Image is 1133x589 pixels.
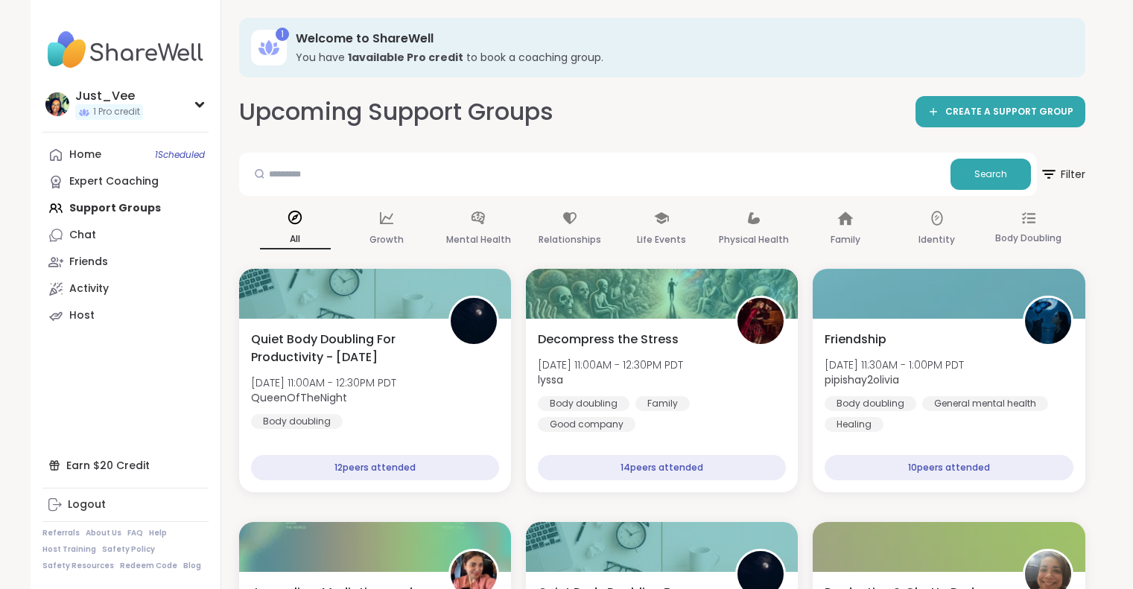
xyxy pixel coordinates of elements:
span: [DATE] 11:30AM - 1:00PM PDT [825,357,964,372]
div: 12 peers attended [251,455,499,480]
div: Expert Coaching [69,174,159,189]
div: Logout [68,497,106,512]
a: Safety Policy [102,544,155,555]
b: lyssa [538,372,563,387]
p: All [260,230,331,249]
a: CREATE A SUPPORT GROUP [915,96,1085,127]
div: Just_Vee [75,88,143,104]
b: QueenOfTheNight [251,390,347,405]
img: pipishay2olivia [1025,298,1071,344]
span: 1 Scheduled [155,149,205,161]
div: Healing [825,417,883,432]
span: Decompress the Stress [538,331,679,348]
a: Logout [42,491,209,518]
p: Growth [369,231,404,249]
a: Host Training [42,544,96,555]
div: 10 peers attended [825,455,1073,480]
b: 1 available Pro credit [348,50,463,65]
div: Host [69,308,95,323]
span: [DATE] 11:00AM - 12:30PM PDT [251,375,396,390]
a: Activity [42,276,209,302]
p: Body Doubling [995,229,1061,247]
div: Body doubling [251,414,343,429]
img: ShareWell Nav Logo [42,24,209,76]
div: Good company [538,417,635,432]
img: Just_Vee [45,92,69,116]
a: Redeem Code [120,561,177,571]
span: Quiet Body Doubling For Productivity - [DATE] [251,331,432,366]
div: Friends [69,255,108,270]
span: [DATE] 11:00AM - 12:30PM PDT [538,357,683,372]
div: 1 [276,28,289,41]
div: Body doubling [538,396,629,411]
a: Referrals [42,528,80,538]
p: Physical Health [719,231,789,249]
div: Chat [69,228,96,243]
img: QueenOfTheNight [451,298,497,344]
p: Life Events [637,231,686,249]
p: Identity [918,231,955,249]
h3: Welcome to ShareWell [296,31,1064,47]
div: Family [635,396,690,411]
a: Help [149,528,167,538]
img: lyssa [737,298,784,344]
div: General mental health [922,396,1048,411]
a: FAQ [127,528,143,538]
a: Home1Scheduled [42,141,209,168]
div: Earn $20 Credit [42,452,209,479]
a: Safety Resources [42,561,114,571]
a: Host [42,302,209,329]
p: Family [831,231,860,249]
span: Filter [1040,156,1085,192]
button: Filter [1040,153,1085,196]
h3: You have to book a coaching group. [296,50,1064,65]
a: Blog [183,561,201,571]
span: Search [974,168,1007,181]
button: Search [950,159,1031,190]
a: Chat [42,222,209,249]
div: Activity [69,281,109,296]
a: About Us [86,528,121,538]
p: Mental Health [446,231,511,249]
div: 14 peers attended [538,455,786,480]
h2: Upcoming Support Groups [239,95,553,129]
span: 1 Pro credit [93,106,140,118]
span: CREATE A SUPPORT GROUP [945,106,1073,118]
div: Body doubling [825,396,916,411]
div: Home [69,147,101,162]
a: Expert Coaching [42,168,209,195]
a: Friends [42,249,209,276]
p: Relationships [539,231,601,249]
b: pipishay2olivia [825,372,899,387]
span: Friendship [825,331,886,348]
